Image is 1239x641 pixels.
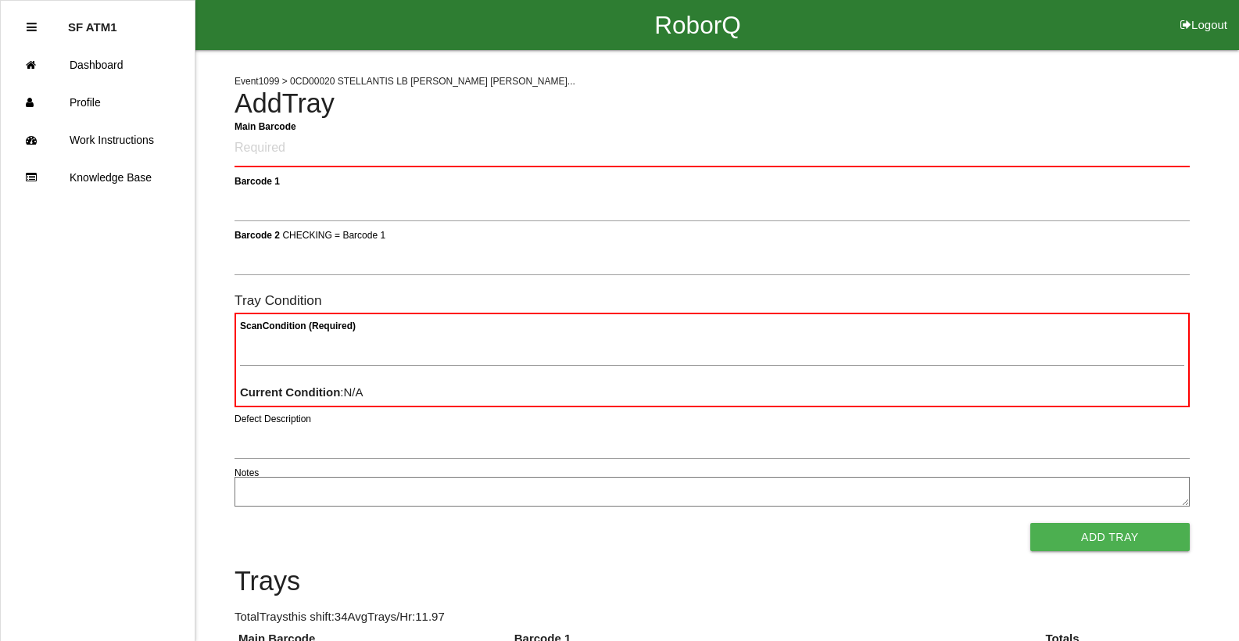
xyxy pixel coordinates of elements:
b: Barcode 1 [235,175,280,186]
b: Current Condition [240,385,340,399]
span: CHECKING = Barcode 1 [282,229,385,240]
b: Main Barcode [235,120,296,131]
button: Add Tray [1030,523,1190,551]
h6: Tray Condition [235,293,1190,308]
span: Event 1099 > 0CD00020 STELLANTIS LB [PERSON_NAME] [PERSON_NAME]... [235,76,575,87]
a: Profile [1,84,195,121]
label: Notes [235,466,259,480]
span: : N/A [240,385,363,399]
b: Scan Condition (Required) [240,320,356,331]
b: Barcode 2 [235,229,280,240]
a: Work Instructions [1,121,195,159]
h4: Trays [235,567,1190,596]
div: Close [27,9,37,46]
a: Dashboard [1,46,195,84]
h4: Add Tray [235,89,1190,119]
p: Total Trays this shift: 34 Avg Trays /Hr: 11.97 [235,608,1190,626]
label: Defect Description [235,412,311,426]
input: Required [235,131,1190,167]
p: SF ATM1 [68,9,117,34]
a: Knowledge Base [1,159,195,196]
